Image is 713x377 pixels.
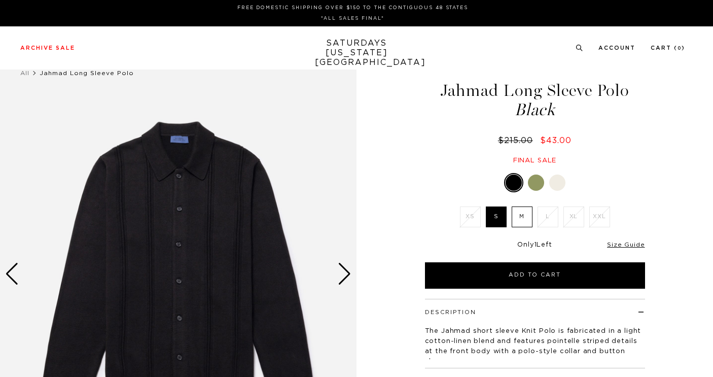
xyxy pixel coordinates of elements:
h1: Jahmad Long Sleeve Polo [423,82,647,118]
span: 1 [534,242,537,248]
span: Black [423,101,647,118]
a: Archive Sale [20,45,75,51]
p: The Jahmad short sleeve Knit Polo is fabricated in a light cotton-linen blend and features pointe... [425,326,645,367]
div: Only Left [425,241,645,250]
small: 0 [678,46,682,51]
a: All [20,70,29,76]
p: *ALL SALES FINAL* [24,15,681,22]
del: $215.00 [498,136,537,145]
button: Description [425,310,476,315]
p: FREE DOMESTIC SHIPPING OVER $150 TO THE CONTIGUOUS 48 STATES [24,4,681,12]
span: $43.00 [540,136,572,145]
a: Account [598,45,635,51]
button: Add to Cart [425,262,645,289]
div: Previous slide [5,263,19,285]
a: SATURDAYS[US_STATE][GEOGRAPHIC_DATA] [315,39,399,67]
label: S [486,207,507,227]
a: Size Guide [607,242,645,248]
a: Cart (0) [651,45,685,51]
div: Final sale [423,156,647,165]
div: Next slide [338,263,351,285]
span: Jahmad Long Sleeve Polo [40,70,134,76]
label: M [512,207,532,227]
